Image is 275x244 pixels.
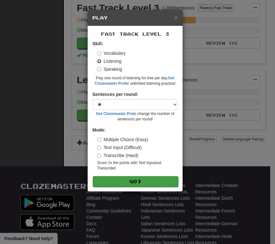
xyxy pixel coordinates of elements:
button: Go [93,176,178,187]
label: Transcribe (Hard) [97,152,138,159]
label: Vocabulary [97,50,126,56]
label: Listening [97,58,121,64]
strong: Skill: [92,41,103,46]
strong: Mode: [92,127,105,133]
label: Sentences per round: [92,91,138,97]
input: Text Input (Difficult) [97,146,101,150]
small: Play one round of listening for free per day. for unlimited listening practice! [92,75,178,86]
a: Get Clozemaster Pro [96,111,133,116]
span: × [174,14,178,21]
input: Listening [97,59,101,63]
input: Multiple Choice (Easy) [97,138,101,142]
input: Transcribe (Hard) [97,154,101,158]
input: Speaking [97,67,101,71]
label: Multiple Choice (Easy) [97,136,148,143]
input: Vocabulary [97,51,101,55]
small: to change the number of sentences per round! [92,111,178,122]
label: Speaking [97,66,122,72]
small: Score 2x the points with Text Input and Transcribe ! [97,160,178,171]
label: Text Input (Difficult) [97,144,142,151]
h5: Play [92,15,178,21]
button: Close [174,14,178,21]
span: Fast Track Level 3 [101,31,169,37]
